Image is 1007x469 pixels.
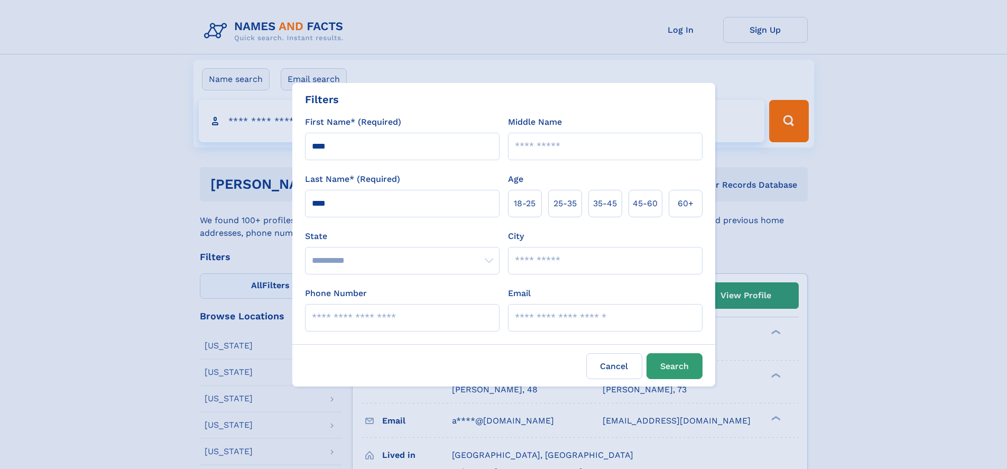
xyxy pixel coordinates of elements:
label: Email [508,287,531,300]
span: 45‑60 [633,197,658,210]
label: State [305,230,500,243]
span: 18‑25 [514,197,535,210]
label: Cancel [586,353,642,379]
button: Search [646,353,703,379]
label: Middle Name [508,116,562,128]
label: First Name* (Required) [305,116,401,128]
span: 35‑45 [593,197,617,210]
label: Phone Number [305,287,367,300]
label: Last Name* (Required) [305,173,400,186]
label: City [508,230,524,243]
span: 60+ [678,197,694,210]
label: Age [508,173,523,186]
div: Filters [305,91,339,107]
span: 25‑35 [553,197,577,210]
